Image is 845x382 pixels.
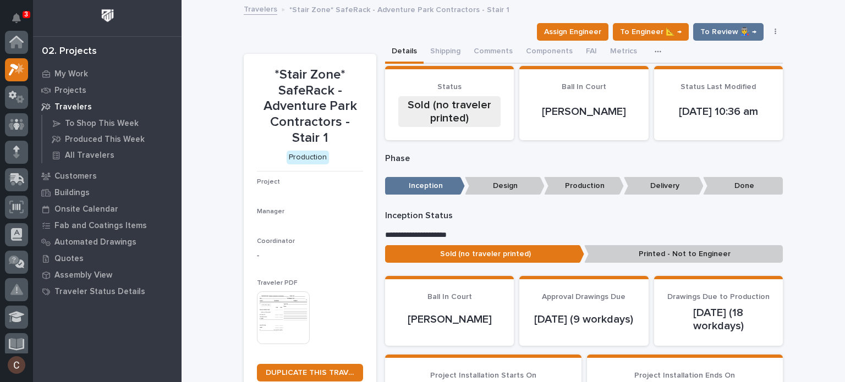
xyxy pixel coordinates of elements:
button: Components [519,41,579,64]
p: Automated Drawings [54,237,136,247]
button: To Review 👨‍🏭 → [693,23,764,41]
button: Notifications [5,7,28,30]
button: To Engineer 📐 → [613,23,689,41]
p: - [257,250,363,262]
p: [PERSON_NAME] [398,313,501,326]
p: Production [544,177,624,195]
p: Produced This Week [65,135,145,145]
p: Printed - Not to Engineer [584,245,783,263]
button: Metrics [603,41,644,64]
a: To Shop This Week [42,115,182,131]
p: Fab and Coatings Items [54,221,147,231]
button: Assign Engineer [537,23,608,41]
a: Travelers [244,2,277,15]
a: Onsite Calendar [33,201,182,217]
p: Design [465,177,545,195]
a: Traveler Status Details [33,283,182,300]
p: Travelers [54,102,92,112]
span: Project Installation Starts On [430,372,536,379]
a: DUPLICATE THIS TRAVELER [257,364,363,381]
span: DUPLICATE THIS TRAVELER [266,369,354,377]
p: All Travelers [65,151,114,160]
a: Automated Drawings [33,234,182,250]
p: *Stair Zone* SafeRack - Adventure Park Contractors - Stair 1 [257,67,363,146]
button: FAI [579,41,603,64]
span: Assign Engineer [544,25,601,38]
a: Assembly View [33,267,182,283]
p: Done [703,177,783,195]
span: To Review 👨‍🏭 → [700,25,756,38]
span: Manager [257,208,284,215]
a: Fab and Coatings Items [33,217,182,234]
a: All Travelers [42,147,182,163]
a: My Work [33,65,182,82]
a: Travelers [33,98,182,115]
div: Notifications3 [14,13,28,31]
p: [DATE] 10:36 am [667,105,770,118]
button: Details [385,41,424,64]
p: My Work [54,69,88,79]
p: Traveler Status Details [54,287,145,297]
span: Project [257,179,280,185]
p: *Stair Zone* SafeRack - Adventure Park Contractors - Stair 1 [289,3,509,15]
p: Inception [385,177,465,195]
p: 3 [24,10,28,18]
p: Onsite Calendar [54,204,118,214]
button: users-avatar [5,353,28,377]
p: Buildings [54,188,90,198]
span: Status Last Modified [681,83,756,91]
span: Approval Drawings Due [542,293,625,301]
p: Customers [54,171,97,181]
p: Phase [385,153,783,164]
span: Traveler PDF [257,280,298,286]
p: Projects [54,86,86,96]
a: Customers [33,168,182,184]
p: Quotes [54,254,84,264]
span: Project Installation Ends On [634,372,735,379]
p: Delivery [624,177,704,195]
div: 02. Projects [42,46,97,58]
span: Coordinator [257,238,295,245]
span: To Engineer 📐 → [620,25,682,38]
p: [DATE] (18 workdays) [667,306,770,333]
p: Inception Status [385,211,783,221]
button: Comments [467,41,519,64]
p: Assembly View [54,270,112,280]
span: Status [437,83,462,91]
p: [DATE] (9 workdays) [533,313,635,326]
a: Quotes [33,250,182,267]
a: Buildings [33,184,182,201]
div: Sold (no traveler printed) [398,96,501,127]
a: Projects [33,82,182,98]
img: Workspace Logo [97,5,118,26]
p: Sold (no traveler printed) [385,245,584,263]
a: Produced This Week [42,131,182,147]
div: Production [287,151,329,164]
p: [PERSON_NAME] [533,105,635,118]
span: Ball In Court [562,83,606,91]
span: Ball In Court [427,293,472,301]
button: Shipping [424,41,467,64]
span: Drawings Due to Production [667,293,770,301]
p: To Shop This Week [65,119,139,129]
